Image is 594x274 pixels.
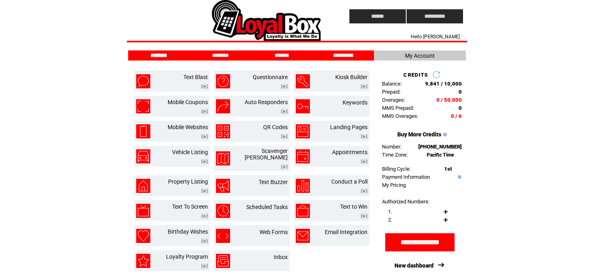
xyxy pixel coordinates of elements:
[216,179,230,193] img: text-buzzer.png
[296,179,310,193] img: conduct-a-poll.png
[382,105,414,111] span: MMS Prepaid:
[332,149,368,155] a: Appointments
[361,84,368,89] img: video.png
[343,99,368,106] a: Keywords
[296,204,310,218] img: text-to-win.png
[361,214,368,218] img: video.png
[201,239,208,243] img: video.png
[253,74,288,80] a: Questionnaire
[335,74,368,80] a: Kiosk Builder
[136,179,150,193] img: property-listing.png
[382,174,430,180] a: Payment Information
[296,99,310,113] img: keywords.png
[281,109,288,114] img: video.png
[216,99,230,113] img: auto-responders.png
[216,124,230,138] img: qr-codes.png
[382,182,406,188] a: My Pricing
[388,209,392,215] span: 1.
[136,229,150,243] img: birthday-wishes.png
[216,151,230,165] img: scavenger-hunt.png
[136,149,150,163] img: vehicle-listing.png
[259,179,288,185] a: Text Buzzer
[201,109,208,114] img: video.png
[405,52,435,59] span: My Account
[168,178,208,185] a: Property Listing
[201,189,208,193] img: video.png
[382,81,402,87] span: Balance:
[441,133,447,136] img: help.gif
[136,74,150,88] img: text-blast.png
[136,99,150,113] img: mobile-coupons.png
[281,84,288,89] img: video.png
[166,253,208,260] a: Loyalty Program
[331,178,368,185] a: Conduct a Poll
[168,99,208,105] a: Mobile Coupons
[172,203,208,210] a: Text To Screen
[425,81,462,87] span: 9,841 / 10,000
[183,74,208,80] a: Text Blast
[418,144,462,150] span: [PHONE_NUMBER]
[245,148,288,161] a: Scavenger [PERSON_NAME]
[382,89,401,95] span: Prepaid:
[246,204,288,210] a: Scheduled Tasks
[325,229,368,235] a: Email Integration
[361,189,368,193] img: video.png
[201,264,208,268] img: video.png
[340,203,368,210] a: Text to Win
[403,72,428,78] span: CREDITS
[397,131,441,138] a: Buy More Credits
[296,229,310,243] img: email-integration.png
[459,89,462,95] span: 0
[201,159,208,164] img: video.png
[444,166,452,172] span: 1st
[456,175,461,179] img: help.gif
[395,262,434,269] a: New dashboard
[382,144,401,150] span: Number:
[201,134,208,139] img: video.png
[136,254,150,268] img: loyalty-program.png
[382,166,411,172] span: Billing Cycle:
[427,152,454,158] span: Pacific Time
[172,149,208,155] a: Vehicle Listing
[201,84,208,89] img: video.png
[296,74,310,88] img: kiosk-builder.png
[436,97,462,103] span: 0 / 50,000
[168,228,208,235] a: Birthday Wishes
[168,124,208,130] a: Mobile Websites
[330,124,368,130] a: Landing Pages
[281,134,288,139] img: video.png
[361,134,368,139] img: video.png
[216,229,230,243] img: web-forms.png
[245,99,288,105] a: Auto Responders
[382,97,405,103] span: Overages:
[459,105,462,111] span: 0
[201,214,208,218] img: video.png
[296,124,310,138] img: landing-pages.png
[260,229,288,235] a: Web Forms
[136,204,150,218] img: text-to-screen.png
[216,74,230,88] img: questionnaire.png
[281,165,288,169] img: video.png
[382,152,408,158] span: Time Zone:
[361,159,368,164] img: video.png
[216,254,230,268] img: inbox.png
[388,217,392,223] span: 2.
[411,34,460,40] span: Hello [PERSON_NAME]
[296,149,310,163] img: appointments.png
[216,204,230,218] img: scheduled-tasks.png
[451,113,462,119] span: 0 / 6
[136,124,150,138] img: mobile-websites.png
[382,199,430,205] span: Authorized Numbers:
[274,254,288,260] a: Inbox
[263,124,288,130] a: QR Codes
[382,113,418,119] span: MMS Overages:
